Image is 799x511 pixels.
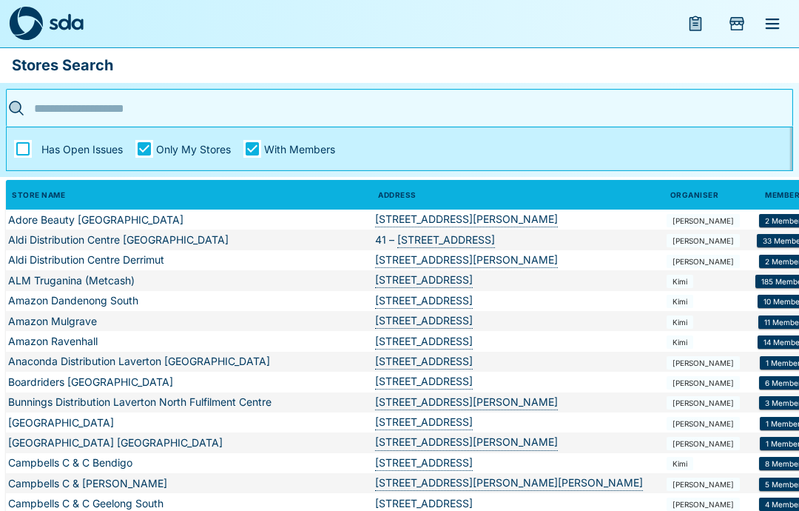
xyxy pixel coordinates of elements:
[6,473,372,493] td: Campbells C & [PERSON_NAME]
[6,270,372,290] td: ALM Truganina (Metcash)
[6,352,372,372] td: Anaconda Distribution Laverton [GEOGRAPHIC_DATA]
[6,453,372,473] td: Campbells C & C Bendigo
[156,141,231,157] span: Only My Stores
[672,419,734,428] span: [PERSON_NAME]
[672,459,687,468] span: Kimi
[6,413,372,432] td: [GEOGRAPHIC_DATA]
[672,257,734,266] span: [PERSON_NAME]
[672,318,687,327] span: Kimi
[672,358,734,367] span: [PERSON_NAME]
[672,236,734,245] span: [PERSON_NAME]
[12,53,113,77] p: Stores Search
[672,378,734,387] span: [PERSON_NAME]
[6,250,372,270] td: Aldi Distribution Centre Derrimut
[678,6,713,41] button: menu
[672,439,734,448] span: [PERSON_NAME]
[6,230,372,250] td: Aldi Distribution Centre [GEOGRAPHIC_DATA]
[672,277,687,286] span: Kimi
[264,141,335,157] span: With Members
[672,338,687,347] span: Kimi
[372,180,664,210] th: Address
[672,480,734,489] span: [PERSON_NAME]
[664,180,752,210] th: Organiser
[755,6,790,41] button: menu
[719,6,755,41] button: Add Store Visit
[6,291,372,311] td: Amazon Dandenong South
[672,500,734,509] span: [PERSON_NAME]
[6,311,372,331] td: Amazon Mulgrave
[6,393,372,413] td: Bunnings Distribution Laverton North Fulfilment Centre
[6,210,372,230] td: Adore Beauty [GEOGRAPHIC_DATA]
[9,7,43,41] img: sda-logo-dark.svg
[372,230,664,250] td: 41 –
[6,180,372,210] th: Store Name
[49,13,84,30] img: sda-logotype.svg
[6,432,372,452] td: [GEOGRAPHIC_DATA] [GEOGRAPHIC_DATA]
[672,398,734,407] span: [PERSON_NAME]
[41,141,123,157] span: Has Open Issues
[672,297,687,306] span: Kimi
[6,372,372,392] td: Boardriders [GEOGRAPHIC_DATA]
[672,216,734,225] span: [PERSON_NAME]
[6,331,372,351] td: Amazon Ravenhall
